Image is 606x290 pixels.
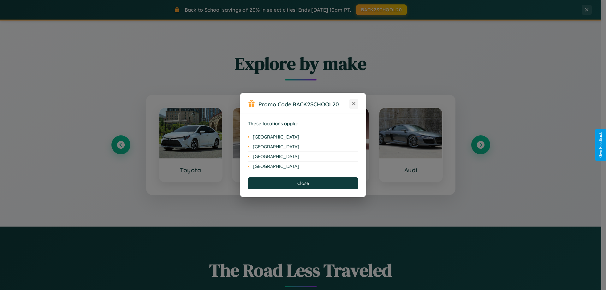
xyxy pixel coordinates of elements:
[248,152,358,162] li: [GEOGRAPHIC_DATA]
[248,121,298,127] strong: These locations apply:
[258,101,349,108] h3: Promo Code:
[248,162,358,171] li: [GEOGRAPHIC_DATA]
[293,101,339,108] b: BACK2SCHOOL20
[248,177,358,189] button: Close
[598,132,603,158] div: Give Feedback
[248,132,358,142] li: [GEOGRAPHIC_DATA]
[248,142,358,152] li: [GEOGRAPHIC_DATA]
